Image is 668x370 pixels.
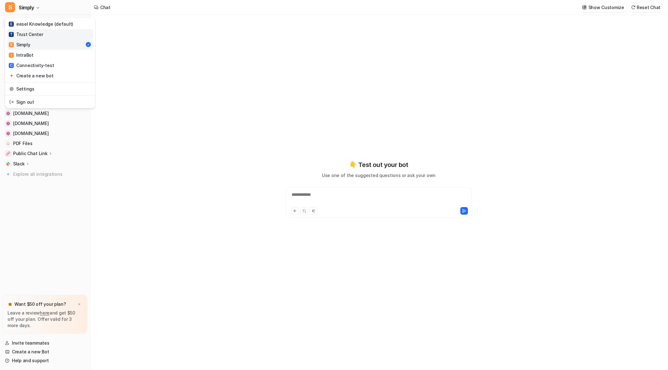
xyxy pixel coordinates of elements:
[9,22,14,27] span: E
[9,52,34,58] div: IntraBot
[5,18,95,108] div: SSimply
[7,70,93,81] a: Create a new bot
[9,63,14,68] span: C
[7,84,93,94] a: Settings
[9,31,43,38] div: Trust Center
[9,21,73,27] div: eesel Knowledge (default)
[9,72,14,79] img: reset
[9,99,14,105] img: reset
[5,2,15,12] span: S
[19,3,34,12] span: Simply
[9,62,54,69] div: Connectivity-test
[9,53,14,58] span: I
[7,97,93,107] a: Sign out
[9,86,14,92] img: reset
[9,42,14,47] span: S
[9,32,14,37] span: T
[9,41,30,48] div: Simply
